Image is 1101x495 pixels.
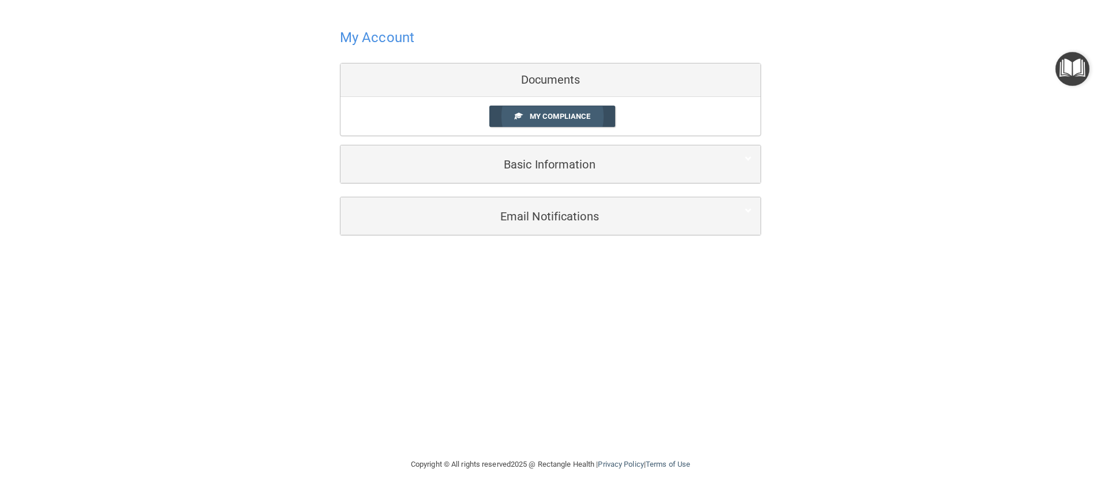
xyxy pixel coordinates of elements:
[349,203,752,229] a: Email Notifications
[646,460,690,468] a: Terms of Use
[530,112,590,121] span: My Compliance
[340,63,761,97] div: Documents
[598,460,643,468] a: Privacy Policy
[1055,52,1089,86] button: Open Resource Center
[349,151,752,177] a: Basic Information
[340,30,414,45] h4: My Account
[349,210,717,223] h5: Email Notifications
[340,446,761,483] div: Copyright © All rights reserved 2025 @ Rectangle Health | |
[349,158,717,171] h5: Basic Information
